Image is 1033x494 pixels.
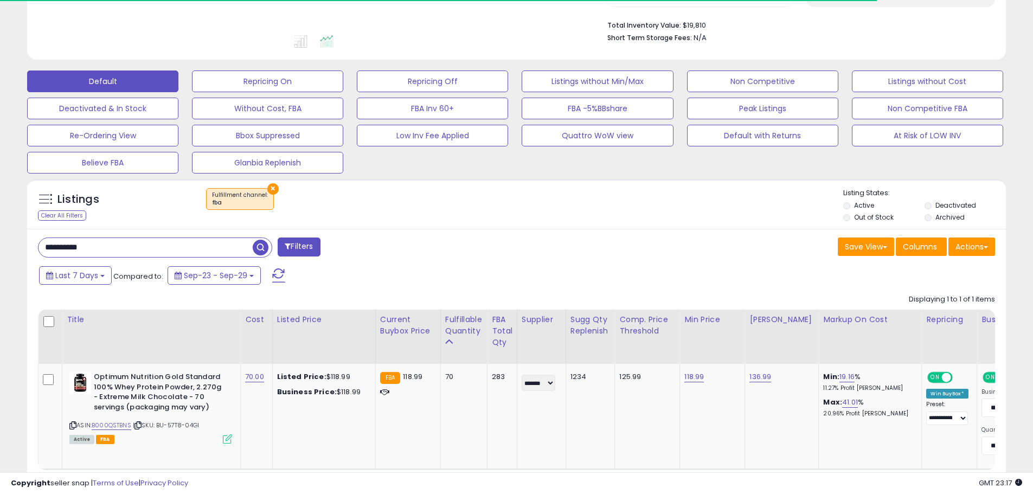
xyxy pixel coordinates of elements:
[133,421,199,429] span: | SKU: BU-57T8-04GI
[926,401,968,425] div: Preset:
[57,192,99,207] h5: Listings
[192,152,343,174] button: Glanbia Replenish
[903,241,937,252] span: Columns
[842,397,858,408] a: 41.01
[11,478,50,488] strong: Copyright
[96,435,114,444] span: FBA
[94,372,226,415] b: Optimum Nutrition Gold Standard 100% Whey Protein Powder, 2.270g - Extreme Milk Chocolate - 70 se...
[277,387,337,397] b: Business Price:
[684,314,740,325] div: Min Price
[27,70,178,92] button: Default
[113,271,163,281] span: Compared to:
[445,314,483,337] div: Fulfillable Quantity
[245,314,268,325] div: Cost
[212,191,268,207] span: Fulfillment channel :
[184,270,247,281] span: Sep-23 - Sep-29
[357,98,508,119] button: FBA Inv 60+
[277,314,371,325] div: Listed Price
[823,314,917,325] div: Markup on Cost
[926,314,972,325] div: Repricing
[694,33,707,43] span: N/A
[69,372,91,394] img: 41zjBNaDQ3L._SL40_.jpg
[67,314,236,325] div: Title
[570,372,607,382] div: 1234
[852,98,1003,119] button: Non Competitive FBA
[277,372,367,382] div: $118.99
[619,314,675,337] div: Comp. Price Threshold
[11,478,188,489] div: seller snap | |
[823,384,913,392] p: 11.27% Profit [PERSON_NAME]
[192,70,343,92] button: Repricing On
[522,125,673,146] button: Quattro WoW view
[926,389,968,399] div: Win BuyBox *
[27,98,178,119] button: Deactivated & In Stock
[39,266,112,285] button: Last 7 Days
[278,238,320,256] button: Filters
[277,387,367,397] div: $118.99
[935,213,965,222] label: Archived
[749,314,814,325] div: [PERSON_NAME]
[403,371,422,382] span: 118.99
[140,478,188,488] a: Privacy Policy
[687,70,838,92] button: Non Competitive
[38,210,86,221] div: Clear All Filters
[909,294,995,305] div: Displaying 1 to 1 of 1 items
[522,98,673,119] button: FBA -5%BBshare
[984,373,997,382] span: ON
[69,372,232,442] div: ASIN:
[749,371,771,382] a: 136.99
[277,371,326,382] b: Listed Price:
[267,183,279,195] button: ×
[607,18,987,31] li: $19,810
[517,310,566,364] th: CSV column name: cust_attr_1_Supplier
[380,314,436,337] div: Current Buybox Price
[27,125,178,146] button: Re-Ordering View
[570,314,611,337] div: Sugg Qty Replenish
[948,238,995,256] button: Actions
[168,266,261,285] button: Sep-23 - Sep-29
[935,201,976,210] label: Deactivated
[687,125,838,146] button: Default with Returns
[93,478,139,488] a: Terms of Use
[212,199,268,207] div: fba
[522,70,673,92] button: Listings without Min/Max
[896,238,947,256] button: Columns
[192,125,343,146] button: Bbox Suppressed
[245,371,264,382] a: 70.00
[823,372,913,392] div: %
[854,213,894,222] label: Out of Stock
[839,371,855,382] a: 19.16
[951,373,968,382] span: OFF
[843,188,1006,198] p: Listing States:
[566,310,615,364] th: Please note that this number is a calculation based on your required days of coverage and your ve...
[819,310,922,364] th: The percentage added to the cost of goods (COGS) that forms the calculator for Min & Max prices.
[823,410,913,418] p: 20.96% Profit [PERSON_NAME]
[607,33,692,42] b: Short Term Storage Fees:
[92,421,131,430] a: B000QSTBNS
[823,397,913,418] div: %
[492,372,509,382] div: 283
[357,125,508,146] button: Low Inv Fee Applied
[27,152,178,174] button: Believe FBA
[380,372,400,384] small: FBA
[445,372,479,382] div: 70
[492,314,512,348] div: FBA Total Qty
[619,372,671,382] div: 125.99
[852,70,1003,92] button: Listings without Cost
[192,98,343,119] button: Without Cost, FBA
[852,125,1003,146] button: At Risk of LOW INV
[929,373,942,382] span: ON
[979,478,1022,488] span: 2025-10-7 23:17 GMT
[69,435,94,444] span: All listings currently available for purchase on Amazon
[854,201,874,210] label: Active
[838,238,894,256] button: Save View
[55,270,98,281] span: Last 7 Days
[522,314,561,325] div: Supplier
[823,371,839,382] b: Min:
[687,98,838,119] button: Peak Listings
[823,397,842,407] b: Max:
[607,21,681,30] b: Total Inventory Value:
[684,371,704,382] a: 118.99
[357,70,508,92] button: Repricing Off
